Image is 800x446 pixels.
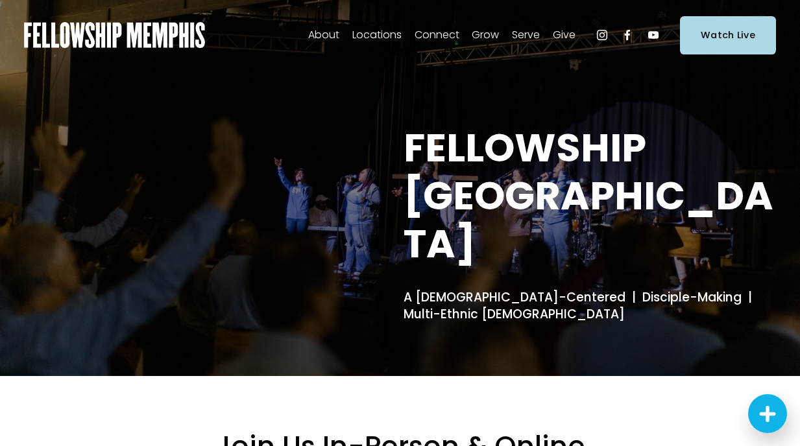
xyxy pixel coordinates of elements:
[621,29,634,41] a: Facebook
[404,289,776,323] h4: A [DEMOGRAPHIC_DATA]-Centered | Disciple-Making | Multi-Ethnic [DEMOGRAPHIC_DATA]
[352,26,402,45] span: Locations
[308,25,339,45] a: folder dropdown
[415,25,459,45] a: folder dropdown
[553,25,576,45] a: folder dropdown
[404,121,773,272] strong: FELLOWSHIP [GEOGRAPHIC_DATA]
[553,26,576,45] span: Give
[680,16,776,54] a: Watch Live
[24,22,205,48] img: Fellowship Memphis
[512,26,540,45] span: Serve
[647,29,660,41] a: YouTube
[512,25,540,45] a: folder dropdown
[472,25,499,45] a: folder dropdown
[308,26,339,45] span: About
[472,26,499,45] span: Grow
[352,25,402,45] a: folder dropdown
[596,29,609,41] a: Instagram
[415,26,459,45] span: Connect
